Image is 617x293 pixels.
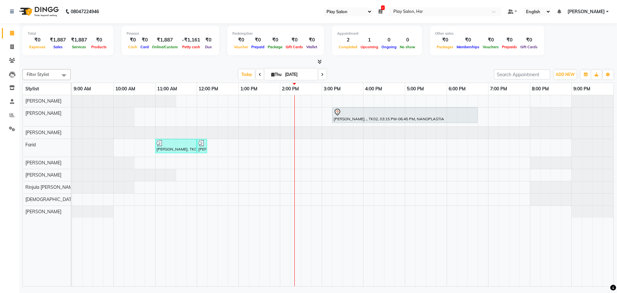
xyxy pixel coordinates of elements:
[359,36,380,44] div: 1
[530,84,550,94] a: 8:00 PM
[481,45,500,49] span: Vouchers
[25,110,61,116] span: [PERSON_NAME]
[305,45,319,49] span: Wallet
[25,172,61,178] span: [PERSON_NAME]
[519,45,539,49] span: Gift Cards
[139,45,150,49] span: Card
[284,36,305,44] div: ₹0
[488,84,509,94] a: 7:00 PM
[435,36,455,44] div: ₹0
[232,31,319,36] div: Redemption
[52,45,64,49] span: Sales
[500,36,519,44] div: ₹0
[90,45,108,49] span: Products
[337,31,417,36] div: Appointment
[494,69,550,79] input: Search Appointment
[380,36,398,44] div: 0
[127,31,214,36] div: Finance
[379,9,382,14] a: 2
[28,36,47,44] div: ₹0
[455,36,481,44] div: ₹0
[398,36,417,44] div: 0
[25,142,36,148] span: Farid
[25,98,61,104] span: [PERSON_NAME]
[250,45,266,49] span: Prepaid
[232,36,250,44] div: ₹0
[398,45,417,49] span: No show
[16,3,60,21] img: logo
[481,36,500,44] div: ₹0
[25,130,61,135] span: [PERSON_NAME]
[198,140,206,152] div: [PERSON_NAME], TK03, 12:00 PM-12:15 PM, Hairotic Basic [PERSON_NAME] trim ritual
[150,45,179,49] span: Online/Custom
[127,45,139,49] span: Cash
[139,36,150,44] div: ₹0
[337,36,359,44] div: 2
[500,45,519,49] span: Prepaids
[156,140,196,152] div: [PERSON_NAME], TK03, 11:00 AM-12:00 PM, Hair Cut Men (Senior stylist)
[381,5,385,10] span: 2
[156,84,179,94] a: 11:00 AM
[114,84,137,94] a: 10:00 AM
[435,45,455,49] span: Packages
[197,84,220,94] a: 12:00 PM
[333,108,477,122] div: [PERSON_NAME] ., TK02, 03:15 PM-06:45 PM, NANOPLASTIA
[150,36,179,44] div: ₹1,887
[380,45,398,49] span: Ongoing
[47,36,68,44] div: ₹1,887
[28,31,108,36] div: Total
[266,45,284,49] span: Package
[203,36,214,44] div: ₹0
[72,84,93,94] a: 9:00 AM
[405,84,425,94] a: 5:00 PM
[359,45,380,49] span: Upcoming
[68,36,90,44] div: ₹1,887
[25,209,61,215] span: [PERSON_NAME]
[266,36,284,44] div: ₹0
[239,69,255,79] span: Today
[284,45,305,49] span: Gift Cards
[556,72,575,77] span: ADD NEW
[25,160,61,166] span: [PERSON_NAME]
[337,45,359,49] span: Completed
[519,36,539,44] div: ₹0
[181,45,202,49] span: Petty cash
[239,84,259,94] a: 1:00 PM
[25,197,112,202] span: [DEMOGRAPHIC_DATA][PERSON_NAME]
[322,84,342,94] a: 3:00 PM
[71,3,99,21] b: 08047224946
[90,36,108,44] div: ₹0
[27,72,49,77] span: Filter Stylist
[305,36,319,44] div: ₹0
[25,184,76,190] span: Rinjula [PERSON_NAME]
[28,45,47,49] span: Expenses
[554,70,576,79] button: ADD NEW
[232,45,250,49] span: Voucher
[127,36,139,44] div: ₹0
[70,45,88,49] span: Services
[270,72,283,77] span: Thu
[455,45,481,49] span: Memberships
[280,84,300,94] a: 2:00 PM
[363,84,384,94] a: 4:00 PM
[25,86,39,92] span: Stylist
[179,36,203,44] div: -₹1,161
[250,36,266,44] div: ₹0
[447,84,467,94] a: 6:00 PM
[572,84,592,94] a: 9:00 PM
[283,70,315,79] input: 2025-09-04
[203,45,213,49] span: Due
[435,31,539,36] div: Other sales
[568,8,605,15] span: [PERSON_NAME]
